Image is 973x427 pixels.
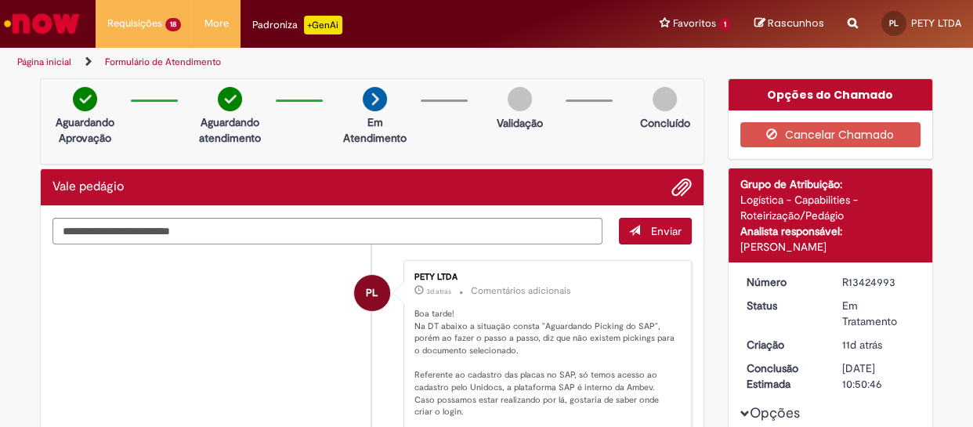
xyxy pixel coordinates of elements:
p: Aguardando Aprovação [47,114,123,146]
div: 18/08/2025 14:02:10 [842,337,915,353]
div: PETY LTDA [354,275,390,311]
span: Enviar [651,224,682,238]
img: img-circle-grey.png [653,87,677,111]
div: Analista responsável: [740,223,921,239]
time: 18/08/2025 14:02:10 [842,338,882,352]
span: Rascunhos [768,16,824,31]
div: Grupo de Atribuição: [740,176,921,192]
small: Comentários adicionais [471,284,571,298]
p: Aguardando atendimento [192,114,268,146]
a: Página inicial [17,56,71,68]
dt: Conclusão Estimada [735,360,831,392]
div: Padroniza [252,16,342,34]
div: Logística - Capabilities - Roteirização/Pedágio [740,192,921,223]
span: 18 [165,18,181,31]
div: PETY LTDA [414,273,675,282]
span: 3d atrás [426,287,451,296]
dt: Status [735,298,831,313]
dt: Criação [735,337,831,353]
span: 1 [719,18,731,31]
ul: Trilhas de página [12,48,637,77]
div: R13424993 [842,274,915,290]
button: Cancelar Chamado [740,122,921,147]
span: PL [366,274,378,312]
img: arrow-next.png [363,87,387,111]
img: check-circle-green.png [73,87,97,111]
span: Requisições [107,16,162,31]
h2: Vale pedágio Histórico de tíquete [52,180,124,194]
img: check-circle-green.png [218,87,242,111]
a: Formulário de Atendimento [105,56,221,68]
p: +GenAi [304,16,342,34]
span: Favoritos [673,16,716,31]
p: Boa tarde! Na DT abaixo a situação consta "Aguardando Picking do SAP", porém ao fazer o passo a p... [414,308,675,418]
button: Enviar [619,218,692,244]
p: Concluído [640,115,690,131]
span: PL [889,18,899,28]
a: Rascunhos [754,16,824,31]
span: 11d atrás [842,338,882,352]
p: Em Atendimento [337,114,413,146]
img: ServiceNow [2,8,82,39]
div: Em Tratamento [842,298,915,329]
span: PETY LTDA [911,16,961,30]
time: 25/08/2025 15:51:21 [426,287,451,296]
div: Opções do Chamado [729,79,933,110]
span: More [204,16,229,31]
dt: Número [735,274,831,290]
p: Validação [497,115,543,131]
img: img-circle-grey.png [508,87,532,111]
div: [PERSON_NAME] [740,239,921,255]
button: Adicionar anexos [671,177,692,197]
div: [DATE] 10:50:46 [842,360,915,392]
textarea: Digite sua mensagem aqui... [52,218,602,244]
